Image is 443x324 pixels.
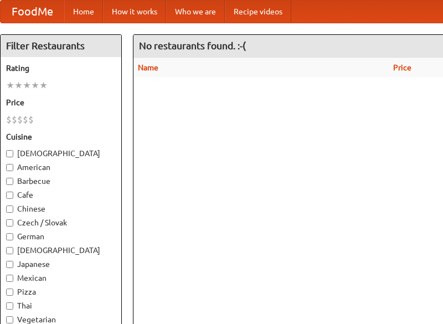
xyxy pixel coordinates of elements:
li: $ [6,114,12,126]
li: $ [12,114,17,126]
input: Pizza [6,289,13,296]
a: Name [138,63,158,72]
li: ★ [6,79,14,91]
input: Barbecue [6,178,13,185]
li: ★ [31,79,39,91]
li: $ [28,114,34,126]
input: German [6,233,13,240]
li: ★ [14,79,23,91]
h5: Rating [6,63,116,74]
a: Who we are [166,1,225,23]
li: ★ [23,79,31,91]
ng-pluralize: No restaurants found. :-( [139,40,246,51]
a: Recipe videos [225,1,291,23]
label: Pizza [6,286,116,297]
h5: Price [6,97,116,108]
label: Cafe [6,189,116,200]
h4: Filter Restaurants [1,35,121,57]
input: [DEMOGRAPHIC_DATA] [6,247,13,254]
li: $ [17,114,23,126]
label: [DEMOGRAPHIC_DATA] [6,148,116,159]
input: Czech / Slovak [6,219,13,227]
label: [DEMOGRAPHIC_DATA] [6,245,116,256]
label: German [6,231,116,242]
input: Japanese [6,261,13,268]
label: Thai [6,300,116,311]
li: $ [23,114,28,126]
a: FoodMe [1,1,64,23]
a: Home [64,1,103,23]
li: ★ [39,79,48,91]
h5: Cuisine [6,131,116,142]
label: Czech / Slovak [6,217,116,228]
label: Mexican [6,272,116,284]
input: [DEMOGRAPHIC_DATA] [6,150,13,157]
label: Barbecue [6,176,116,187]
label: Chinese [6,203,116,214]
a: How it works [103,1,166,23]
input: Chinese [6,205,13,213]
input: Thai [6,302,13,310]
input: Cafe [6,192,13,199]
input: American [6,164,13,171]
input: Mexican [6,275,13,282]
label: American [6,162,116,173]
input: Vegetarian [6,316,13,323]
a: Price [393,63,411,72]
label: Japanese [6,259,116,270]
